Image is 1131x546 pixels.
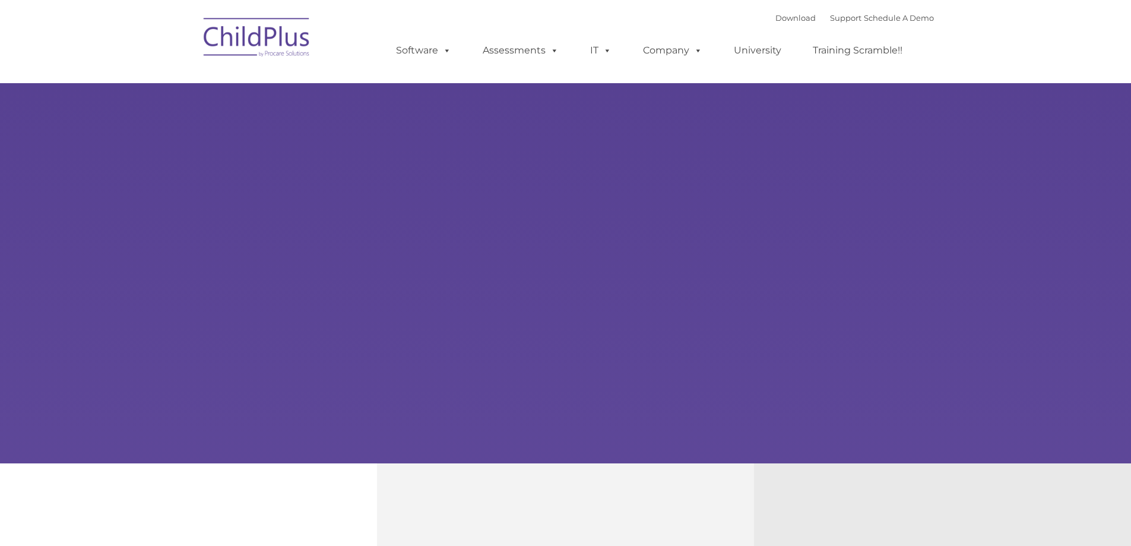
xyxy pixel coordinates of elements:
font: | [775,13,934,23]
a: Assessments [471,39,571,62]
a: Training Scramble!! [801,39,914,62]
a: Support [830,13,861,23]
a: Software [384,39,463,62]
img: ChildPlus by Procare Solutions [198,10,316,69]
a: University [722,39,793,62]
a: Download [775,13,816,23]
a: Company [631,39,714,62]
a: IT [578,39,623,62]
a: Schedule A Demo [864,13,934,23]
